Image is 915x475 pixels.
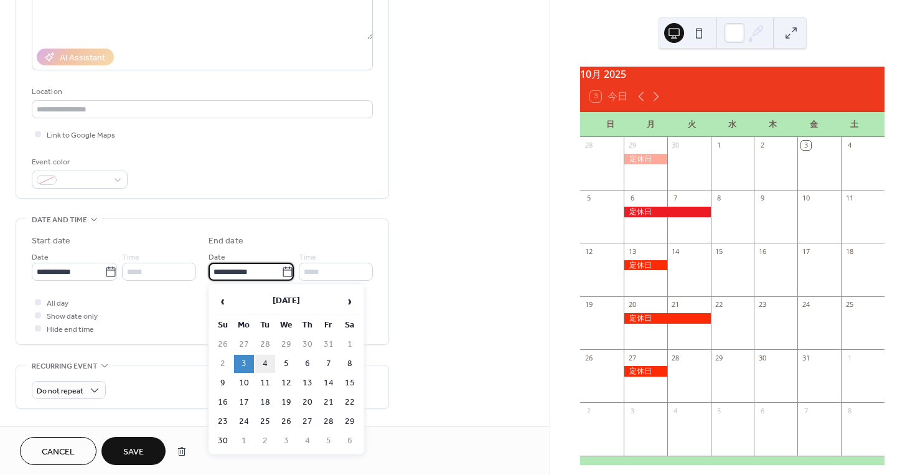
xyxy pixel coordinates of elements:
div: 10月 2025 [580,67,884,82]
td: 12 [276,374,296,392]
div: 25 [845,300,854,309]
span: Time [122,251,139,264]
span: Date [32,251,49,264]
div: 17 [801,247,810,256]
div: 15 [715,247,724,256]
div: 11 [845,194,854,203]
td: 21 [319,393,339,412]
td: 13 [298,374,317,392]
td: 31 [319,336,339,354]
span: Show date only [47,310,98,323]
span: › [340,289,359,314]
div: 7 [801,406,810,415]
span: Hide end time [47,323,94,336]
div: 22 [715,300,724,309]
div: 24 [801,300,810,309]
td: 9 [213,374,233,392]
td: 2 [255,432,275,450]
td: 8 [340,355,360,373]
td: 26 [276,413,296,431]
td: 22 [340,393,360,412]
div: 12 [584,247,593,256]
td: 16 [213,393,233,412]
div: 18 [845,247,854,256]
td: 29 [340,413,360,431]
td: 6 [298,355,317,373]
div: 定休日 [624,260,667,271]
div: 定休日 [624,207,711,217]
th: [DATE] [234,288,339,315]
th: Tu [255,316,275,334]
div: 14 [671,247,680,256]
th: Su [213,316,233,334]
td: 2 [213,355,233,373]
div: 2 [584,406,593,415]
div: 28 [584,141,593,150]
td: 4 [255,355,275,373]
div: 定休日 [624,313,711,324]
div: 2 [758,141,767,150]
div: 6 [627,194,637,203]
td: 3 [276,432,296,450]
th: Fr [319,316,339,334]
td: 1 [340,336,360,354]
div: 7 [671,194,680,203]
div: 9 [758,194,767,203]
td: 25 [255,413,275,431]
span: Recurring event [32,360,98,373]
div: 20 [627,300,637,309]
button: Save [101,437,166,465]
button: Cancel [20,437,96,465]
td: 18 [255,393,275,412]
td: 19 [276,393,296,412]
div: 定休日 [624,154,667,164]
td: 23 [213,413,233,431]
td: 24 [234,413,254,431]
div: 火 [672,112,712,137]
td: 5 [319,432,339,450]
div: 30 [758,353,767,362]
td: 17 [234,393,254,412]
div: 27 [627,353,637,362]
div: 13 [627,247,637,256]
div: 19 [584,300,593,309]
div: 金 [793,112,833,137]
span: Link to Google Maps [47,129,115,142]
div: 5 [715,406,724,415]
th: Mo [234,316,254,334]
div: 6 [758,406,767,415]
div: 8 [715,194,724,203]
td: 28 [255,336,275,354]
span: ‹ [213,289,232,314]
div: End date [209,235,243,248]
div: 30 [671,141,680,150]
div: 1 [715,141,724,150]
div: 29 [627,141,637,150]
div: 8 [845,406,854,415]
td: 7 [319,355,339,373]
div: 26 [584,353,593,362]
td: 3 [234,355,254,373]
td: 27 [298,413,317,431]
div: 1 [845,353,854,362]
td: 5 [276,355,296,373]
th: Sa [340,316,360,334]
div: 定休日 [624,366,667,377]
th: We [276,316,296,334]
td: 15 [340,374,360,392]
div: 土 [834,112,875,137]
td: 14 [319,374,339,392]
span: Date [209,251,225,264]
div: 5 [584,194,593,203]
div: 3 [627,406,637,415]
td: 30 [298,336,317,354]
span: Cancel [42,446,75,459]
td: 10 [234,374,254,392]
td: 1 [234,432,254,450]
span: Save [123,446,144,459]
td: 11 [255,374,275,392]
div: 木 [753,112,793,137]
span: Do not repeat [37,384,83,398]
span: All day [47,297,68,310]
